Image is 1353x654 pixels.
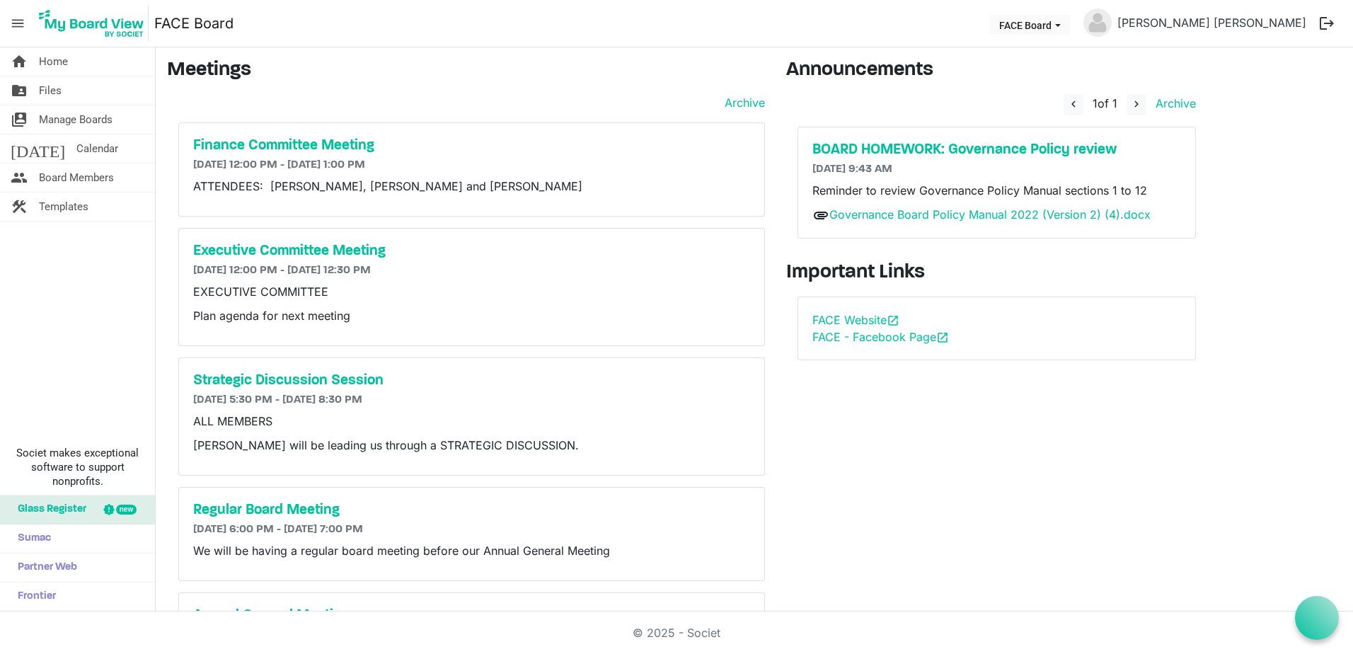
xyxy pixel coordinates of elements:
[1093,96,1098,110] span: 1
[812,330,949,344] a: FACE - Facebook Pageopen_in_new
[35,6,154,41] a: My Board View Logo
[193,283,750,300] p: EXECUTIVE COMMITTEE
[39,47,68,76] span: Home
[1083,8,1112,37] img: no-profile-picture.svg
[786,261,1207,285] h3: Important Links
[39,76,62,105] span: Files
[193,159,750,172] h6: [DATE] 12:00 PM - [DATE] 1:00 PM
[11,76,28,105] span: folder_shared
[719,94,765,111] a: Archive
[193,307,750,324] p: Plan agenda for next meeting
[887,314,899,327] span: open_in_new
[1093,96,1117,110] span: of 1
[193,607,750,624] a: Annual General Meeting
[11,524,51,553] span: Sumac
[633,626,720,640] a: © 2025 - Societ
[11,105,28,134] span: switch_account
[1067,98,1080,110] span: navigate_before
[39,163,114,192] span: Board Members
[1112,8,1312,37] a: [PERSON_NAME] [PERSON_NAME]
[193,542,750,559] p: We will be having a regular board meeting before our Annual General Meeting
[39,193,88,221] span: Templates
[76,134,118,163] span: Calendar
[812,207,829,224] span: attachment
[11,134,65,163] span: [DATE]
[11,163,28,192] span: people
[6,446,149,488] span: Societ makes exceptional software to support nonprofits.
[193,437,750,454] p: [PERSON_NAME] will be leading us through a STRATEGIC DISCUSSION.
[193,523,750,537] h6: [DATE] 6:00 PM - [DATE] 7:00 PM
[11,553,77,582] span: Partner Web
[11,583,56,611] span: Frontier
[154,9,234,38] a: FACE Board
[39,105,113,134] span: Manage Boards
[193,372,750,389] a: Strategic Discussion Session
[35,6,149,41] img: My Board View Logo
[829,207,1151,222] a: Governance Board Policy Manual 2022 (Version 2) (4).docx
[193,502,750,519] a: Regular Board Meeting
[193,243,750,260] a: Executive Committee Meeting
[193,178,750,195] p: ATTENDEES: [PERSON_NAME], [PERSON_NAME] and [PERSON_NAME]
[1130,98,1143,110] span: navigate_next
[193,394,750,407] h6: [DATE] 5:30 PM - [DATE] 8:30 PM
[11,495,86,524] span: Glass Register
[812,182,1181,199] p: Reminder to review Governance Policy Manual sections 1 to 12
[116,505,137,515] div: new
[786,59,1207,83] h3: Announcements
[11,47,28,76] span: home
[1064,94,1083,115] button: navigate_before
[812,142,1181,159] a: BOARD HOMEWORK: Governance Policy review
[1127,94,1146,115] button: navigate_next
[4,10,31,37] span: menu
[990,15,1070,35] button: FACE Board dropdownbutton
[812,313,899,327] a: FACE Websiteopen_in_new
[167,59,765,83] h3: Meetings
[1150,96,1196,110] a: Archive
[1312,8,1342,38] button: logout
[812,163,892,175] span: [DATE] 9:43 AM
[11,193,28,221] span: construction
[193,137,750,154] a: Finance Committee Meeting
[193,413,750,430] p: ALL MEMBERS
[936,331,949,344] span: open_in_new
[193,264,750,277] h6: [DATE] 12:00 PM - [DATE] 12:30 PM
